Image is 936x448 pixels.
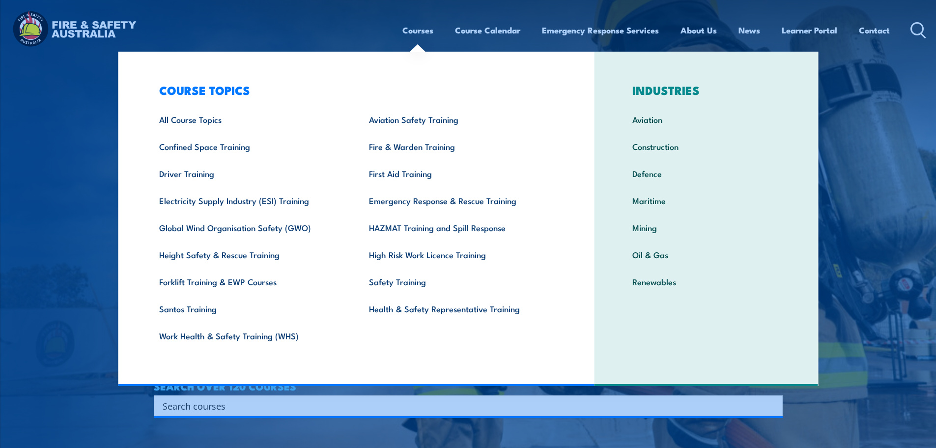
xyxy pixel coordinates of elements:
a: Driver Training [144,160,354,187]
a: Maritime [617,187,795,214]
a: Forklift Training & EWP Courses [144,268,354,295]
a: Emergency Response Services [542,17,659,43]
a: Santos Training [144,295,354,322]
a: Global Wind Organisation Safety (GWO) [144,214,354,241]
a: Oil & Gas [617,241,795,268]
a: Courses [402,17,433,43]
a: Learner Portal [782,17,837,43]
a: Aviation Safety Training [354,106,564,133]
a: Electricity Supply Industry (ESI) Training [144,187,354,214]
a: Aviation [617,106,795,133]
h3: INDUSTRIES [617,83,795,97]
a: Construction [617,133,795,160]
input: Search input [163,398,761,413]
a: Defence [617,160,795,187]
a: Mining [617,214,795,241]
h3: COURSE TOPICS [144,83,564,97]
a: News [738,17,760,43]
a: First Aid Training [354,160,564,187]
h4: SEARCH OVER 120 COURSES [154,381,783,391]
a: Height Safety & Rescue Training [144,241,354,268]
a: Work Health & Safety Training (WHS) [144,322,354,349]
a: All Course Topics [144,106,354,133]
a: Confined Space Training [144,133,354,160]
a: HAZMAT Training and Spill Response [354,214,564,241]
a: Course Calendar [455,17,520,43]
a: High Risk Work Licence Training [354,241,564,268]
form: Search form [165,399,763,413]
a: Health & Safety Representative Training [354,295,564,322]
a: Renewables [617,268,795,295]
a: Emergency Response & Rescue Training [354,187,564,214]
button: Search magnifier button [766,399,779,413]
a: Safety Training [354,268,564,295]
a: Contact [859,17,890,43]
a: Fire & Warden Training [354,133,564,160]
a: About Us [681,17,717,43]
